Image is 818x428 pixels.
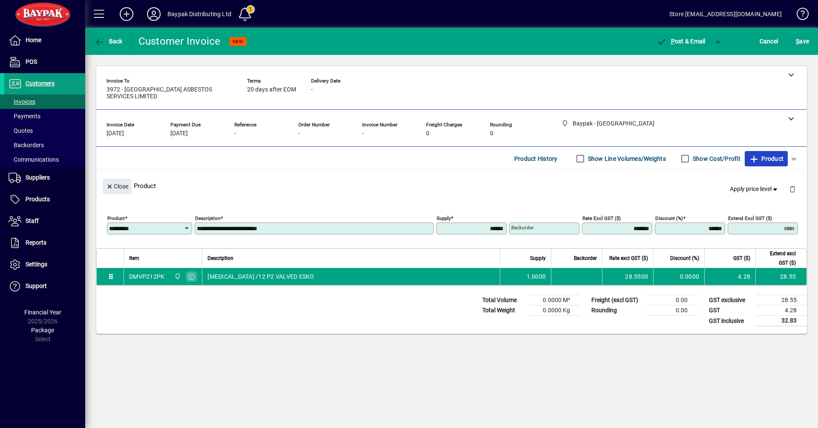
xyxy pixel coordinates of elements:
[85,34,132,49] app-page-header-button: Back
[233,39,243,44] span: NEW
[656,38,706,45] span: ost & Email
[587,295,647,305] td: Freight (excl GST)
[478,305,529,316] td: Total Weight
[195,215,220,221] mat-label: Description
[647,305,698,316] td: 0.00
[362,130,364,137] span: -
[4,254,85,275] a: Settings
[756,295,807,305] td: 28.55
[758,34,781,49] button: Cancel
[107,130,124,137] span: [DATE]
[511,151,561,166] button: Product History
[103,179,132,194] button: Close
[4,232,85,254] a: Reports
[587,305,647,316] td: Rounding
[24,309,61,316] span: Financial Year
[138,34,221,48] div: Customer Invoice
[4,276,85,297] a: Support
[691,154,740,163] label: Show Cost/Profit
[4,30,85,51] a: Home
[26,37,41,43] span: Home
[101,182,134,190] app-page-header-button: Close
[9,113,40,120] span: Payments
[586,154,666,163] label: Show Line Volumes/Weights
[26,217,39,224] span: Staff
[26,174,50,181] span: Suppliers
[4,123,85,138] a: Quotes
[582,215,621,221] mat-label: Rate excl GST ($)
[796,34,809,48] span: ave
[490,130,493,137] span: 0
[26,196,50,203] span: Products
[107,86,234,100] span: 3972 - [GEOGRAPHIC_DATA] ASBESTOS SERVICES LIMITED
[9,98,35,105] span: Invoices
[4,94,85,109] a: Invoices
[4,138,85,152] a: Backorders
[756,305,807,316] td: 4.28
[107,215,125,221] mat-label: Product
[4,167,85,188] a: Suppliers
[426,130,429,137] span: 0
[761,249,796,268] span: Extend excl GST ($)
[26,80,55,87] span: Customers
[705,316,756,326] td: GST inclusive
[726,182,783,197] button: Apply price level
[106,180,128,194] span: Close
[647,295,698,305] td: 0.00
[167,7,231,21] div: Baypak Distributing Ltd
[26,239,46,246] span: Reports
[749,152,783,165] span: Product
[609,254,648,263] span: Rate excl GST ($)
[26,282,47,289] span: Support
[574,254,597,263] span: Backorder
[782,179,803,199] button: Delete
[756,316,807,326] td: 32.83
[608,272,648,281] div: 28.5500
[207,272,314,281] span: [MEDICAL_DATA] /12 P2 VALVED ESKO
[31,327,54,334] span: Package
[437,215,451,221] mat-label: Supply
[298,130,300,137] span: -
[4,51,85,73] a: POS
[745,151,788,166] button: Product
[26,58,37,65] span: POS
[530,254,546,263] span: Supply
[529,295,580,305] td: 0.0000 M³
[514,152,558,165] span: Product History
[247,86,296,93] span: 20 days after EOM
[705,305,756,316] td: GST
[26,261,47,268] span: Settings
[207,254,233,263] span: Description
[9,142,44,148] span: Backorders
[4,189,85,210] a: Products
[760,34,778,48] span: Cancel
[796,38,799,45] span: S
[669,7,782,21] div: Store [EMAIL_ADDRESS][DOMAIN_NAME]
[234,130,236,137] span: -
[653,268,704,285] td: 0.0000
[129,272,164,281] div: DMVP212PK
[140,6,167,22] button: Profile
[790,2,807,29] a: Knowledge Base
[9,127,33,134] span: Quotes
[704,268,755,285] td: 4.28
[4,211,85,232] a: Staff
[730,185,779,194] span: Apply price level
[94,38,123,45] span: Back
[129,254,139,263] span: Item
[172,272,182,281] span: Baypak - Onekawa
[96,170,807,201] div: Product
[113,6,140,22] button: Add
[170,130,188,137] span: [DATE]
[92,34,125,49] button: Back
[4,109,85,123] a: Payments
[671,38,675,45] span: P
[527,272,546,281] span: 1.0000
[652,34,710,49] button: Post & Email
[311,86,313,93] span: -
[4,152,85,167] a: Communications
[9,156,59,163] span: Communications
[755,268,806,285] td: 28.55
[705,295,756,305] td: GST exclusive
[794,34,811,49] button: Save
